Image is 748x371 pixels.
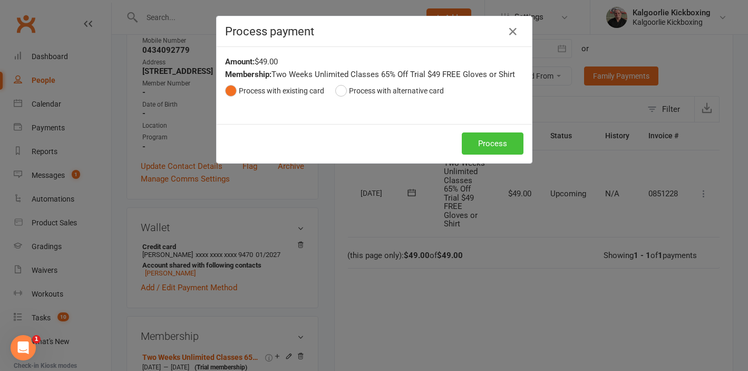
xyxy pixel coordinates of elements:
[225,25,523,38] h4: Process payment
[225,57,255,66] strong: Amount:
[504,23,521,40] button: Close
[335,81,444,101] button: Process with alternative card
[32,335,41,344] span: 1
[462,132,523,155] button: Process
[225,70,271,79] strong: Membership:
[11,335,36,360] iframe: Intercom live chat
[225,68,523,81] div: Two Weeks Unlimited Classes 65% Off Trial $49 FREE Gloves or Shirt
[225,55,523,68] div: $49.00
[225,81,324,101] button: Process with existing card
